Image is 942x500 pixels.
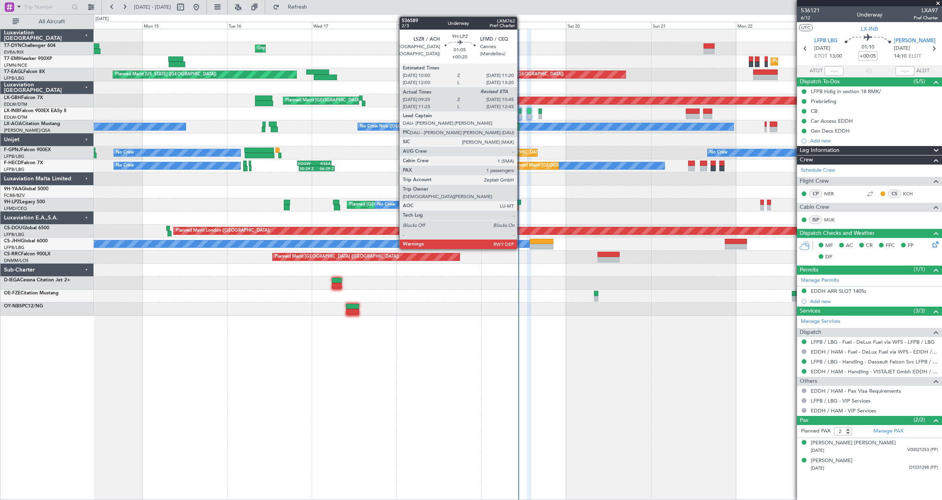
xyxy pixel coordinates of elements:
[811,397,871,404] a: LFPB / LBG - VIP Services
[4,187,48,191] a: 9H-YAAGlobal 5000
[4,226,49,230] a: CS-DOUGlobal 6500
[4,239,21,243] span: CS-JHH
[801,6,820,15] span: 536121
[800,307,820,316] span: Services
[317,166,334,171] div: 06:29 Z
[4,193,25,199] a: FCBB/BZV
[312,22,397,29] div: Wed 17
[800,77,840,86] span: Dispatch To-Dos
[484,166,500,171] div: 05:29 Z
[914,77,925,86] span: (5/5)
[285,95,410,107] div: Planned Maint [GEOGRAPHIC_DATA] ([GEOGRAPHIC_DATA])
[281,4,314,10] span: Refresh
[4,161,21,165] span: F-HECD
[800,377,817,386] span: Others
[116,160,134,172] div: No Crew
[4,43,22,48] span: T7-DYN
[907,447,938,453] span: V00021253 (PP)
[24,1,69,13] input: Trip Number
[799,24,813,31] button: UTC
[377,199,395,211] div: No Crew
[801,277,839,285] a: Manage Permits
[809,215,822,224] div: ISP
[914,15,938,21] span: Pref Charter
[800,146,840,155] span: Leg Information
[4,200,20,204] span: 9H-LPZ
[801,427,830,435] label: Planned PAX
[894,37,936,45] span: [PERSON_NAME]
[914,6,938,15] span: LXA97
[176,225,270,237] div: Planned Maint London ([GEOGRAPHIC_DATA])
[566,22,651,29] div: Sat 20
[857,11,882,19] div: Underway
[846,242,853,250] span: AC
[4,291,20,296] span: OE-FZE
[9,15,86,28] button: All Aircraft
[800,229,875,238] span: Dispatch Checks and Weather
[814,45,830,52] span: [DATE]
[773,56,848,67] div: Planned Maint [GEOGRAPHIC_DATA]
[903,190,921,197] a: KCH
[800,266,818,275] span: Permits
[4,56,52,61] a: T7-EMIHawker 900XP
[4,187,22,191] span: 9H-YAA
[4,75,24,81] a: LFPB/LBG
[4,252,50,257] a: CS-RRCFalcon 900LX
[810,298,938,305] div: Add new
[483,161,499,166] div: LFPB
[4,96,43,100] a: LX-GBHFalcon 7X
[4,43,56,48] a: T7-DYNChallenger 604
[801,15,820,21] span: 6/12
[814,52,827,60] span: ETOT
[4,258,28,264] a: DNMM/LOS
[894,52,907,60] span: 14:10
[4,226,22,230] span: CS-DOU
[873,427,903,435] a: Manage PAX
[888,189,901,198] div: CS
[736,22,821,29] div: Mon 22
[811,388,901,394] a: EDDH / HAM - Pax Visa Requirements
[4,278,70,283] a: D-IEGACessna Citation Jet 2+
[115,69,216,81] div: Planned Maint [US_STATE] ([GEOGRAPHIC_DATA])
[908,52,921,60] span: ELDT
[800,203,829,212] span: Cabin Crew
[4,245,24,251] a: LFPB/LBG
[810,137,938,144] div: Add new
[4,96,21,100] span: LX-GBH
[360,121,437,133] div: No Crew Nice ([GEOGRAPHIC_DATA])
[801,318,840,326] a: Manage Services
[481,22,566,29] div: Fri 19
[4,148,21,152] span: F-GPNJ
[434,69,564,81] div: Unplanned Maint [GEOGRAPHIC_DATA] ([GEOGRAPHIC_DATA])
[4,304,22,309] span: OY-NBS
[4,167,24,172] a: LFPB/LBG
[829,52,842,60] span: 13:00
[116,147,134,159] div: No Crew
[300,166,316,171] div: 20:29 Z
[914,416,925,424] span: (2/2)
[811,288,866,294] div: EDDH ARR SLOT 1405z
[416,95,465,107] div: Planned Maint Nurnberg
[811,348,938,355] a: EDDH / HAM - Fuel - DeLux Fuel via WFS - EDDH / HAM
[909,464,938,471] span: D1031298 (PP)
[811,439,896,447] div: [PERSON_NAME] [PERSON_NAME]
[460,147,543,159] div: AOG Maint Paris ([GEOGRAPHIC_DATA])
[4,278,20,283] span: D-IEGA
[58,22,142,29] div: Sun 14
[314,161,330,166] div: KSEA
[866,242,873,250] span: CR
[467,166,484,171] div: 20:00 Z
[800,155,813,165] span: Crew
[811,448,824,453] span: [DATE]
[908,242,914,250] span: FP
[4,127,50,133] a: [PERSON_NAME]/QSA
[811,368,938,375] a: EDDH / HAM - Handling - VISTAJET Gmbh EDDH / HAM
[651,22,736,29] div: Sun 21
[914,265,925,273] span: (1/1)
[4,56,19,61] span: T7-EMI
[800,177,829,186] span: Flight Crew
[20,19,83,24] span: All Aircraft
[397,22,481,29] div: Thu 18
[4,62,27,68] a: LFMN/NCE
[142,22,227,29] div: Mon 15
